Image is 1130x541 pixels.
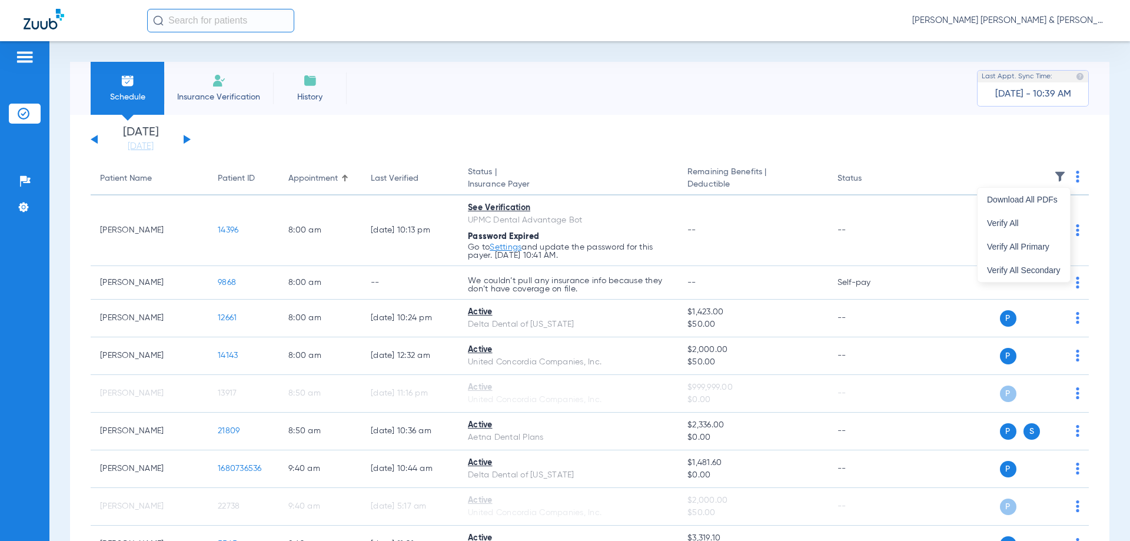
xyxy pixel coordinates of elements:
span: Verify All [987,219,1061,227]
span: Verify All Secondary [987,266,1061,274]
span: Download All PDFs [987,195,1061,204]
span: Verify All Primary [987,243,1061,251]
iframe: Chat Widget [1071,484,1130,541]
